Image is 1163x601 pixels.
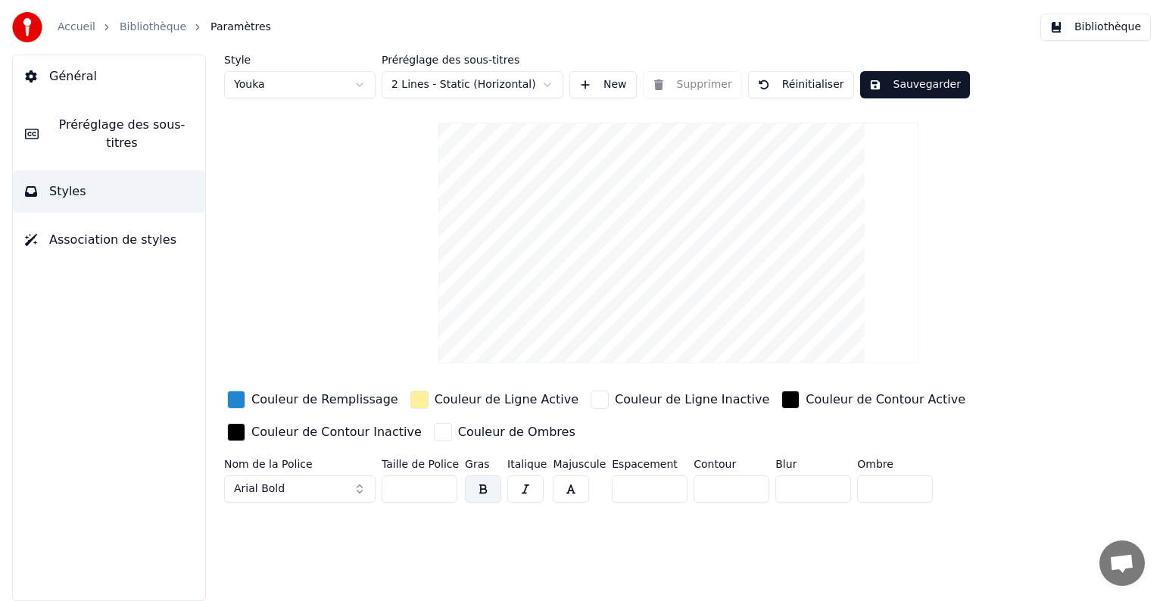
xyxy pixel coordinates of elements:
[588,388,772,412] button: Couleur de Ligne Inactive
[806,391,965,409] div: Couleur de Contour Active
[58,20,271,35] nav: breadcrumb
[860,71,970,98] button: Sauvegarder
[13,104,205,164] button: Préréglage des sous-titres
[251,423,422,441] div: Couleur de Contour Inactive
[1099,540,1145,586] a: Ouvrir le chat
[507,459,547,469] label: Italique
[49,231,176,249] span: Association de styles
[553,459,606,469] label: Majuscule
[694,459,769,469] label: Contour
[382,54,563,65] label: Préréglage des sous-titres
[49,67,97,86] span: Général
[13,55,205,98] button: Général
[224,459,376,469] label: Nom de la Police
[13,170,205,213] button: Styles
[431,420,578,444] button: Couleur de Ombres
[251,391,398,409] div: Couleur de Remplissage
[615,391,769,409] div: Couleur de Ligne Inactive
[857,459,933,469] label: Ombre
[120,20,186,35] a: Bibliothèque
[58,20,95,35] a: Accueil
[465,459,501,469] label: Gras
[778,388,968,412] button: Couleur de Contour Active
[748,71,854,98] button: Réinitialiser
[49,182,86,201] span: Styles
[1040,14,1151,41] button: Bibliothèque
[210,20,271,35] span: Paramètres
[13,219,205,261] button: Association de styles
[224,54,376,65] label: Style
[51,116,193,152] span: Préréglage des sous-titres
[224,420,425,444] button: Couleur de Contour Inactive
[12,12,42,42] img: youka
[775,459,851,469] label: Blur
[458,423,575,441] div: Couleur de Ombres
[407,388,581,412] button: Couleur de Ligne Active
[569,71,637,98] button: New
[234,481,285,497] span: Arial Bold
[224,388,401,412] button: Couleur de Remplissage
[382,459,459,469] label: Taille de Police
[612,459,688,469] label: Espacement
[435,391,578,409] div: Couleur de Ligne Active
